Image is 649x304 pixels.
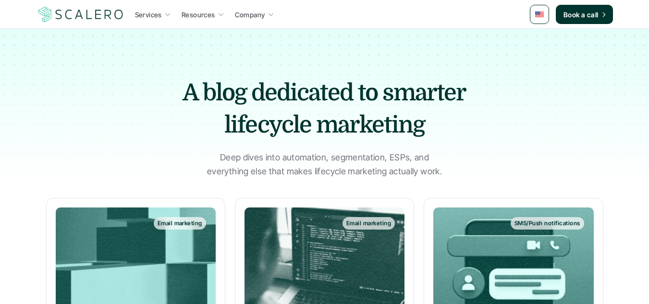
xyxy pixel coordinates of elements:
[235,10,265,20] p: Company
[563,10,599,20] p: Book a call
[182,10,215,20] p: Resources
[556,5,613,24] a: Book a call
[135,10,162,20] p: Services
[514,220,580,227] p: SMS/Push notifications
[157,77,493,141] h1: A blog dedicated to smarter lifecycle marketing
[37,6,125,23] a: Scalero company logo
[37,5,125,24] img: Scalero company logo
[205,151,445,179] p: Deep dives into automation, segmentation, ESPs, and everything else that makes lifecycle marketin...
[158,220,202,227] p: Email marketing
[346,220,391,227] p: Email marketing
